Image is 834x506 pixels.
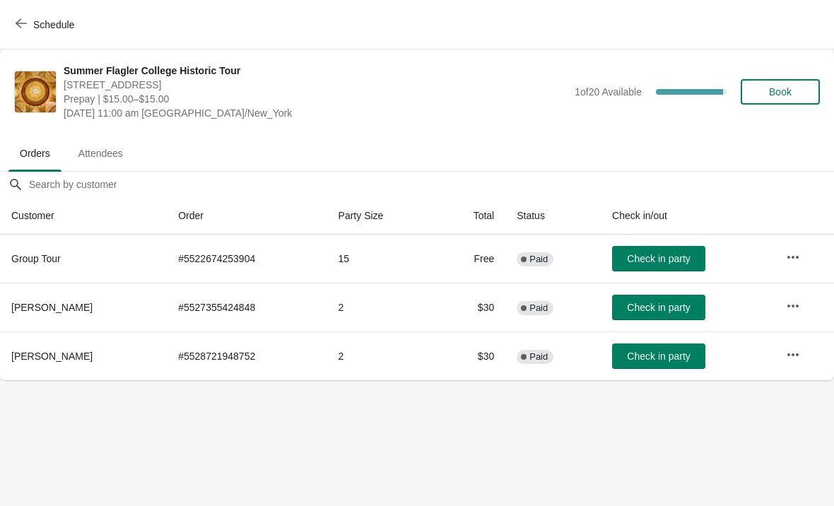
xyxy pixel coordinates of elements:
img: Summer Flagler College Historic Tour [15,71,56,112]
input: Search by customer [28,172,834,197]
td: $30 [435,331,505,380]
td: # 5527355424848 [167,283,327,331]
th: Check in/out [601,197,775,235]
span: Orders [8,141,61,166]
span: 1 of 20 Available [575,86,642,98]
th: Order [167,197,327,235]
span: Check in party [627,253,690,264]
th: Status [505,197,601,235]
span: [PERSON_NAME] [11,302,93,313]
span: Book [769,86,792,98]
span: [PERSON_NAME] [11,351,93,362]
th: Party Size [327,197,436,235]
button: Check in party [612,295,705,320]
td: Free [435,235,505,283]
span: [STREET_ADDRESS] [64,78,568,92]
button: Check in party [612,343,705,369]
span: Group Tour [11,253,61,264]
span: Paid [529,302,548,314]
th: Total [435,197,505,235]
span: Check in party [627,351,690,362]
button: Schedule [7,12,86,37]
span: Check in party [627,302,690,313]
span: Prepay | $15.00–$15.00 [64,92,568,106]
span: Paid [529,351,548,363]
button: Book [741,79,820,105]
td: # 5522674253904 [167,235,327,283]
span: Paid [529,254,548,265]
span: [DATE] 11:00 am [GEOGRAPHIC_DATA]/New_York [64,106,568,120]
td: $30 [435,283,505,331]
span: Attendees [67,141,134,166]
td: # 5528721948752 [167,331,327,380]
span: Schedule [33,19,74,30]
td: 15 [327,235,436,283]
td: 2 [327,331,436,380]
span: Summer Flagler College Historic Tour [64,64,568,78]
button: Check in party [612,246,705,271]
td: 2 [327,283,436,331]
